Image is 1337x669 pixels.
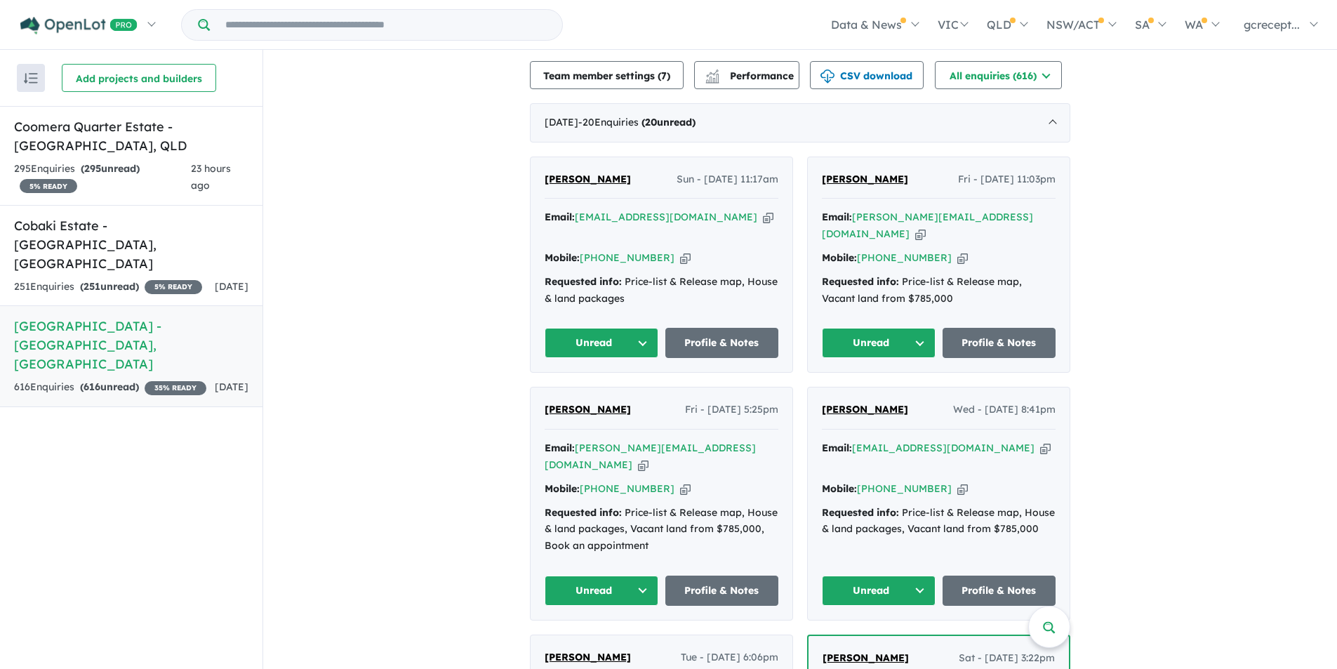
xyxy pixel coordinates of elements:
button: Copy [957,482,968,496]
span: [PERSON_NAME] [823,651,909,664]
a: Profile & Notes [665,576,779,606]
a: [PERSON_NAME] [822,402,908,418]
a: Profile & Notes [943,328,1056,358]
a: [PERSON_NAME] [545,171,631,188]
div: 251 Enquir ies [14,279,202,296]
a: [PERSON_NAME][EMAIL_ADDRESS][DOMAIN_NAME] [545,442,756,471]
strong: Requested info: [822,506,899,519]
span: [PERSON_NAME] [545,651,631,663]
img: sort.svg [24,73,38,84]
a: [PERSON_NAME] [545,402,631,418]
span: gcrecept... [1244,18,1300,32]
a: [PERSON_NAME] [822,171,908,188]
button: Copy [957,251,968,265]
img: bar-chart.svg [705,74,719,83]
div: 295 Enquir ies [14,161,191,194]
span: [PERSON_NAME] [822,403,908,416]
h5: [GEOGRAPHIC_DATA] - [GEOGRAPHIC_DATA] , [GEOGRAPHIC_DATA] [14,317,248,373]
strong: Requested info: [545,506,622,519]
a: [PHONE_NUMBER] [580,482,674,495]
a: [EMAIL_ADDRESS][DOMAIN_NAME] [575,211,757,223]
span: 295 [84,162,101,175]
span: 251 [84,280,100,293]
strong: Email: [822,211,852,223]
span: 7 [661,69,667,82]
h5: Coomera Quarter Estate - [GEOGRAPHIC_DATA] , QLD [14,117,248,155]
div: Price-list & Release map, House & land packages, Vacant land from $785,000, Book an appointment [545,505,778,555]
div: [DATE] [530,103,1070,143]
a: [PERSON_NAME][EMAIL_ADDRESS][DOMAIN_NAME] [822,211,1033,240]
input: Try estate name, suburb, builder or developer [213,10,559,40]
img: line-chart.svg [706,69,719,77]
span: Sat - [DATE] 3:22pm [959,650,1055,667]
span: 616 [84,380,100,393]
button: All enquiries (616) [935,61,1062,89]
span: [PERSON_NAME] [545,173,631,185]
span: Wed - [DATE] 8:41pm [953,402,1056,418]
strong: Mobile: [822,482,857,495]
span: Sun - [DATE] 11:17am [677,171,778,188]
button: Copy [763,210,773,225]
button: Unread [822,328,936,358]
button: Copy [1040,441,1051,456]
div: Price-list & Release map, House & land packages [545,274,778,307]
a: [PERSON_NAME] [823,650,909,667]
span: 5 % READY [145,280,202,294]
span: [DATE] [215,380,248,393]
h5: Cobaki Estate - [GEOGRAPHIC_DATA] , [GEOGRAPHIC_DATA] [14,216,248,273]
button: Performance [694,61,799,89]
span: 35 % READY [145,381,206,395]
a: Profile & Notes [943,576,1056,606]
span: Fri - [DATE] 11:03pm [958,171,1056,188]
button: Copy [680,251,691,265]
span: Fri - [DATE] 5:25pm [685,402,778,418]
span: 5 % READY [20,179,77,193]
strong: ( unread) [80,280,139,293]
img: download icon [820,69,834,84]
span: [DATE] [215,280,248,293]
span: 23 hours ago [191,162,231,192]
a: Profile & Notes [665,328,779,358]
button: Unread [822,576,936,606]
button: Add projects and builders [62,64,216,92]
strong: Requested info: [822,275,899,288]
a: [PERSON_NAME] [545,649,631,666]
strong: Mobile: [545,482,580,495]
strong: Mobile: [822,251,857,264]
div: 616 Enquir ies [14,379,206,396]
button: Unread [545,328,658,358]
strong: ( unread) [81,162,140,175]
a: [PHONE_NUMBER] [580,251,674,264]
div: Price-list & Release map, Vacant land from $785,000 [822,274,1056,307]
div: Price-list & Release map, House & land packages, Vacant land from $785,000 [822,505,1056,538]
a: [EMAIL_ADDRESS][DOMAIN_NAME] [852,442,1035,454]
strong: ( unread) [80,380,139,393]
span: 20 [645,116,657,128]
strong: Mobile: [545,251,580,264]
a: [PHONE_NUMBER] [857,251,952,264]
strong: ( unread) [641,116,696,128]
strong: Email: [822,442,852,454]
button: Copy [680,482,691,496]
span: Performance [707,69,794,82]
button: CSV download [810,61,924,89]
span: [PERSON_NAME] [822,173,908,185]
strong: Email: [545,211,575,223]
button: Copy [638,458,648,472]
span: Tue - [DATE] 6:06pm [681,649,778,666]
span: [PERSON_NAME] [545,403,631,416]
strong: Requested info: [545,275,622,288]
a: [PHONE_NUMBER] [857,482,952,495]
button: Team member settings (7) [530,61,684,89]
button: Copy [915,227,926,241]
button: Unread [545,576,658,606]
img: Openlot PRO Logo White [20,17,138,34]
strong: Email: [545,442,575,454]
span: - 20 Enquir ies [578,116,696,128]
